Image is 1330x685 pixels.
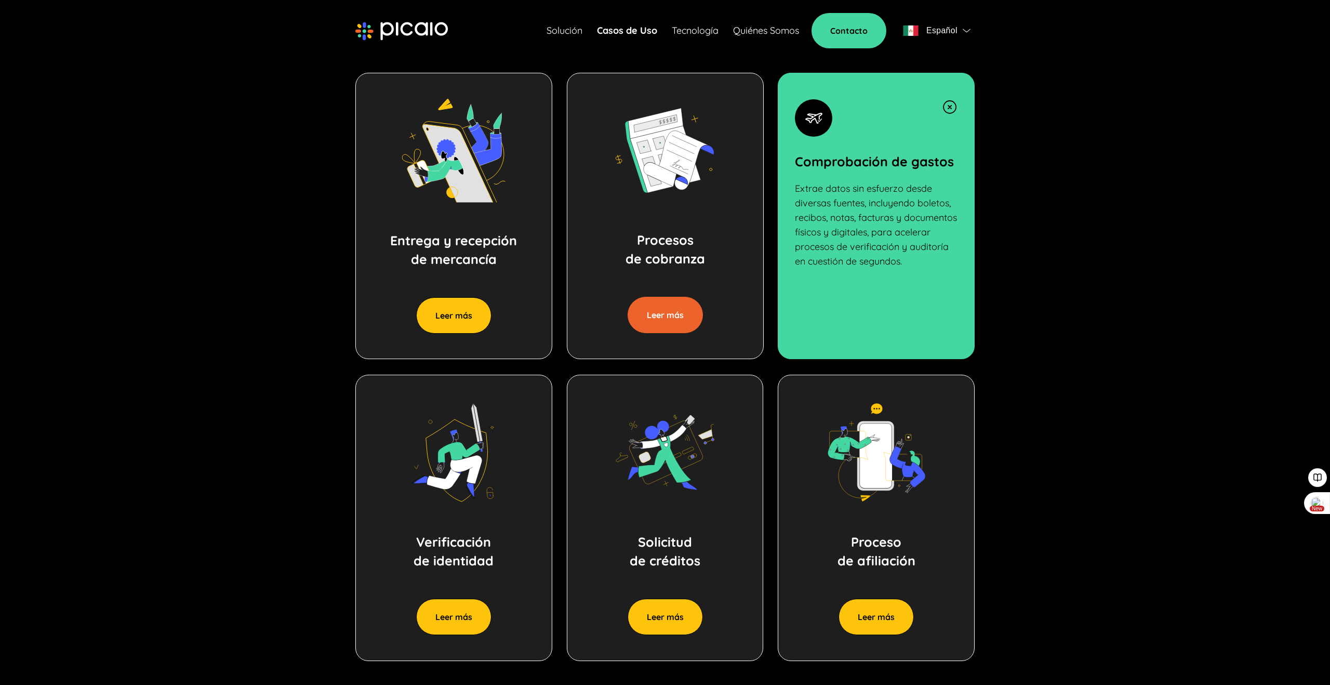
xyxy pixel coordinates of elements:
[626,231,705,268] p: Procesos de cobranza
[390,231,517,269] p: Entrega y recepción de mercancía
[733,23,799,38] a: Quiénes Somos
[795,181,957,269] p: Extrae datos sin esfuerzo desde diversas fuentes, incluyendo boletos, recibos, notas, facturas y ...
[630,533,700,570] p: Solicitud de créditos
[402,401,506,504] img: image
[355,22,448,41] img: picaio-logo
[613,99,717,202] img: image
[903,25,919,36] img: flag
[824,401,928,504] img: image
[414,533,494,570] p: Verificación de identidad
[795,99,832,137] img: card-icon
[963,29,970,33] img: flag
[812,13,886,48] a: Contacto
[416,599,491,635] button: Leer más
[837,533,915,570] p: Proceso de afiliación
[597,23,657,38] a: Casos de Uso
[547,23,582,38] a: Solución
[402,99,506,203] img: image
[628,599,703,635] button: Leer más
[899,20,975,41] button: flagEspañolflag
[795,152,957,171] p: Comprobación de gastos
[416,297,491,334] button: Leer más
[926,23,957,38] span: Español
[672,23,719,38] a: Tecnología
[628,297,703,333] button: Leer más
[613,401,717,504] img: image
[942,99,957,115] img: close-icon
[839,599,914,635] button: Leer más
